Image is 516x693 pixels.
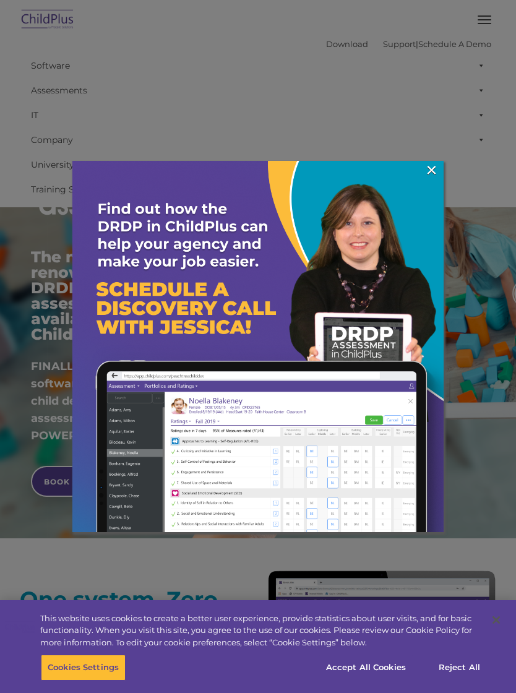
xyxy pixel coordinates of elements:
[421,655,498,681] button: Reject All
[483,606,510,634] button: Close
[424,164,439,176] a: ×
[41,655,126,681] button: Cookies Settings
[40,613,480,649] div: This website uses cookies to create a better user experience, provide statistics about user visit...
[319,655,413,681] button: Accept All Cookies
